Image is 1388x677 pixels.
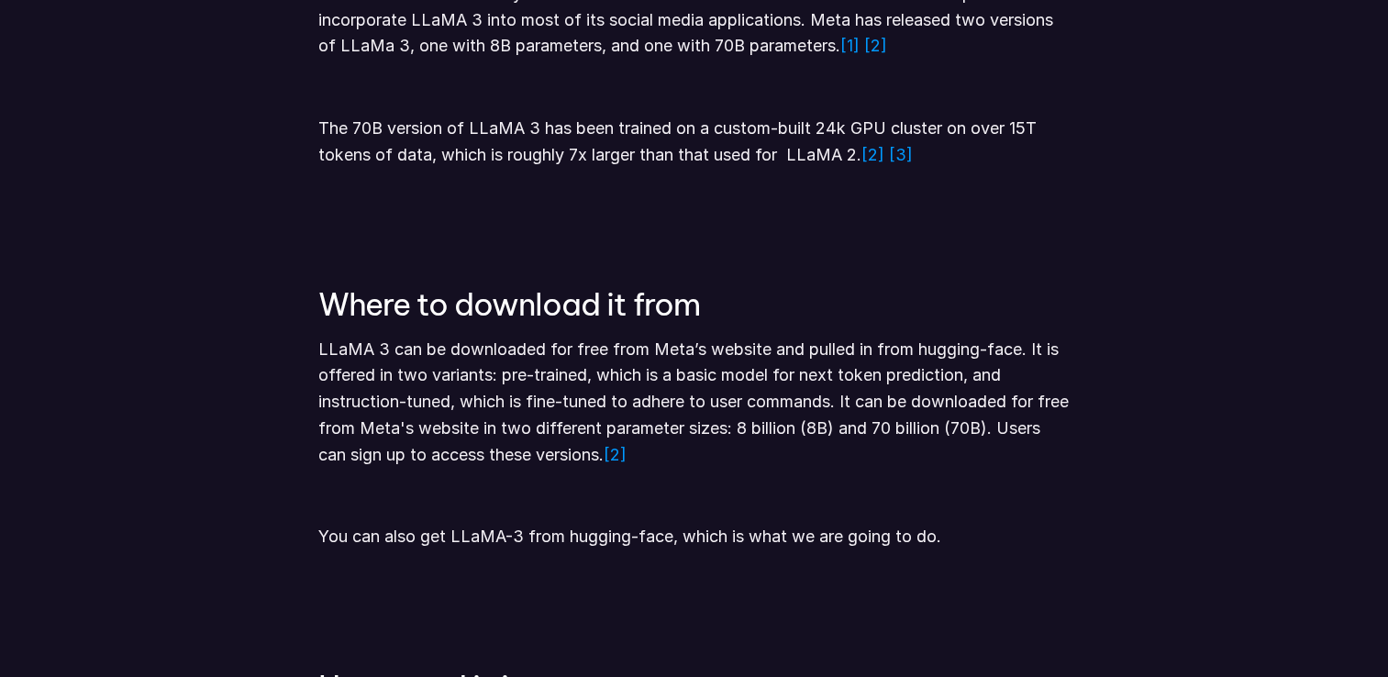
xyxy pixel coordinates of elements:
[839,36,886,55] a: [1] [2]
[317,337,1070,469] p: LLaMA 3 can be downloaded for free from Meta’s website and pulled in from hugging-face. It is off...
[317,116,1070,169] p: The 70B version of LLaMA 3 has been trained on a custom-built 24k GPU cluster on over 15T tokens ...
[317,287,1070,321] h3: Where to download it from
[861,145,912,164] a: [2] [3]
[603,445,626,464] a: [2]
[317,524,1070,550] p: You can also get LLaMA-3 from hugging-face, which is what we are going to do.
